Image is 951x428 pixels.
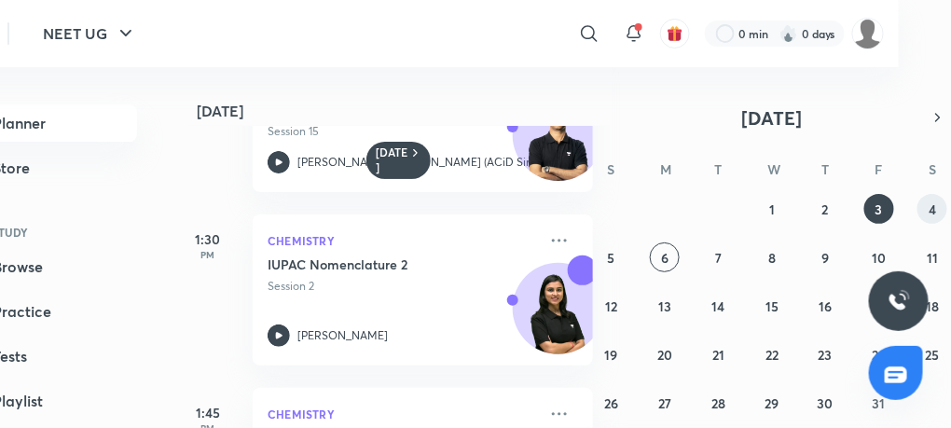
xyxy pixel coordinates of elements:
[597,388,627,418] button: October 26, 2025
[660,160,671,178] abbr: Monday
[650,242,680,272] button: October 6, 2025
[658,394,671,412] abbr: October 27, 2025
[712,297,725,315] abbr: October 14, 2025
[171,229,245,249] h5: 1:30
[171,403,245,422] h5: 1:45
[917,291,947,321] button: October 18, 2025
[605,346,618,364] abbr: October 19, 2025
[704,339,734,369] button: October 21, 2025
[927,249,938,267] abbr: October 11, 2025
[821,160,829,178] abbr: Thursday
[864,194,894,224] button: October 3, 2025
[268,278,537,295] p: Session 2
[608,249,615,267] abbr: October 5, 2025
[757,388,787,418] button: October 29, 2025
[864,291,894,321] button: October 17, 2025
[711,394,725,412] abbr: October 28, 2025
[704,291,734,321] button: October 14, 2025
[742,105,803,131] span: [DATE]
[821,249,829,267] abbr: October 9, 2025
[667,25,683,42] img: avatar
[650,388,680,418] button: October 27, 2025
[597,339,627,369] button: October 19, 2025
[268,403,537,425] p: Chemistry
[704,388,734,418] button: October 28, 2025
[597,291,627,321] button: October 12, 2025
[514,100,603,189] img: Avatar
[810,242,840,272] button: October 9, 2025
[704,242,734,272] button: October 7, 2025
[888,290,910,312] img: ttu
[715,249,722,267] abbr: October 7, 2025
[604,394,618,412] abbr: October 26, 2025
[757,291,787,321] button: October 15, 2025
[819,346,833,364] abbr: October 23, 2025
[819,297,832,315] abbr: October 16, 2025
[757,194,787,224] button: October 1, 2025
[757,339,787,369] button: October 22, 2025
[926,346,940,364] abbr: October 25, 2025
[171,249,245,260] p: PM
[657,346,672,364] abbr: October 20, 2025
[873,394,886,412] abbr: October 31, 2025
[872,249,886,267] abbr: October 10, 2025
[608,160,615,178] abbr: Sunday
[197,104,612,118] h4: [DATE]
[822,200,829,218] abbr: October 2, 2025
[864,339,894,369] button: October 24, 2025
[715,160,723,178] abbr: Tuesday
[32,15,148,52] button: NEET UG
[875,160,883,178] abbr: Friday
[658,297,671,315] abbr: October 13, 2025
[852,18,884,49] img: VAISHNAVI DWIVEDI
[864,242,894,272] button: October 10, 2025
[818,394,834,412] abbr: October 30, 2025
[268,255,500,274] h5: IUPAC Nomenclature 2
[875,200,883,218] abbr: October 3, 2025
[376,145,408,175] h6: [DATE]
[810,339,840,369] button: October 23, 2025
[514,273,603,363] img: Avatar
[768,249,776,267] abbr: October 8, 2025
[757,242,787,272] button: October 8, 2025
[779,24,798,43] img: streak
[765,297,779,315] abbr: October 15, 2025
[929,160,936,178] abbr: Saturday
[769,200,775,218] abbr: October 1, 2025
[917,194,947,224] button: October 4, 2025
[810,291,840,321] button: October 16, 2025
[810,194,840,224] button: October 2, 2025
[767,160,780,178] abbr: Wednesday
[297,327,388,344] p: [PERSON_NAME]
[268,123,537,140] p: Session 15
[619,104,925,131] button: [DATE]
[597,242,627,272] button: October 5, 2025
[605,297,617,315] abbr: October 12, 2025
[650,291,680,321] button: October 13, 2025
[650,339,680,369] button: October 20, 2025
[810,388,840,418] button: October 30, 2025
[917,242,947,272] button: October 11, 2025
[929,200,936,218] abbr: October 4, 2025
[765,394,779,412] abbr: October 29, 2025
[926,297,939,315] abbr: October 18, 2025
[712,346,724,364] abbr: October 21, 2025
[268,229,537,252] p: Chemistry
[872,346,886,364] abbr: October 24, 2025
[765,346,779,364] abbr: October 22, 2025
[660,19,690,48] button: avatar
[864,388,894,418] button: October 31, 2025
[297,154,532,171] p: [PERSON_NAME] [PERSON_NAME] (ACiD Sir)
[917,339,947,369] button: October 25, 2025
[661,249,668,267] abbr: October 6, 2025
